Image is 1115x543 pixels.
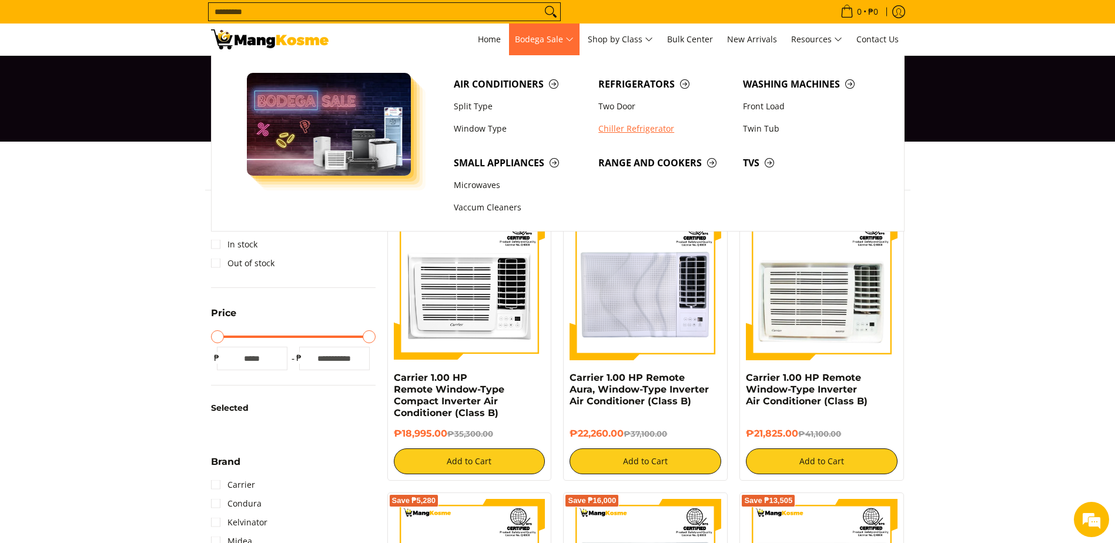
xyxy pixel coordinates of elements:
[746,448,898,474] button: Add to Cart
[472,24,507,55] a: Home
[592,118,737,140] a: Chiller Refrigerator
[448,174,592,196] a: Microwaves
[448,118,592,140] a: Window Type
[211,309,236,318] span: Price
[582,24,659,55] a: Shop by Class
[866,8,880,16] span: ₱0
[515,32,574,47] span: Bodega Sale
[592,95,737,118] a: Two Door
[592,152,737,174] a: Range and Cookers
[454,156,587,170] span: Small Appliances
[211,29,329,49] img: Class B Class B | Mang Kosme
[448,152,592,174] a: Small Appliances
[598,77,731,92] span: Refrigerators
[746,209,898,360] img: Carrier 1.00 HP Remote Window-Type Inverter Air Conditioner (Class B)
[570,428,721,440] h6: ₱22,260.00
[211,403,376,414] h6: Selected
[247,73,411,176] img: Bodega Sale
[211,254,274,273] a: Out of stock
[737,152,882,174] a: TVs
[448,197,592,219] a: Vaccum Cleaners
[211,475,255,494] a: Carrier
[211,457,240,467] span: Brand
[509,24,580,55] a: Bodega Sale
[743,156,876,170] span: TVs
[746,428,898,440] h6: ₱21,825.00
[667,33,713,45] span: Bulk Center
[448,95,592,118] a: Split Type
[394,372,504,418] a: Carrier 1.00 HP Remote Window-Type Compact Inverter Air Conditioner (Class B)
[721,24,783,55] a: New Arrivals
[785,24,848,55] a: Resources
[394,209,545,360] img: Carrier 1.00 HP Remote Window-Type Compact Inverter Air Conditioner (Class B)
[454,77,587,92] span: Air Conditioners
[737,118,882,140] a: Twin Tub
[737,73,882,95] a: Washing Machines
[746,372,868,407] a: Carrier 1.00 HP Remote Window-Type Inverter Air Conditioner (Class B)
[211,309,236,327] summary: Open
[737,95,882,118] a: Front Load
[851,24,905,55] a: Contact Us
[340,24,905,55] nav: Main Menu
[570,448,721,474] button: Add to Cart
[791,32,842,47] span: Resources
[478,33,501,45] span: Home
[661,24,719,55] a: Bulk Center
[570,209,721,360] img: Carrier 1.00 HP Remote Aura, Window-Type Inverter Air Conditioner (Class B)
[743,77,876,92] span: Washing Machines
[856,33,899,45] span: Contact Us
[744,497,792,504] span: Save ₱13,505
[541,3,560,21] button: Search
[568,497,616,504] span: Save ₱16,000
[394,428,545,440] h6: ₱18,995.00
[447,429,493,438] del: ₱35,300.00
[588,32,653,47] span: Shop by Class
[798,429,841,438] del: ₱41,100.00
[293,352,305,364] span: ₱
[211,513,267,532] a: Kelvinator
[211,494,262,513] a: Condura
[211,457,240,475] summary: Open
[211,235,257,254] a: In stock
[837,5,882,18] span: •
[448,73,592,95] a: Air Conditioners
[855,8,863,16] span: 0
[211,352,223,364] span: ₱
[727,33,777,45] span: New Arrivals
[592,73,737,95] a: Refrigerators
[570,372,709,407] a: Carrier 1.00 HP Remote Aura, Window-Type Inverter Air Conditioner (Class B)
[624,429,667,438] del: ₱37,100.00
[394,448,545,474] button: Add to Cart
[598,156,731,170] span: Range and Cookers
[392,497,436,504] span: Save ₱5,280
